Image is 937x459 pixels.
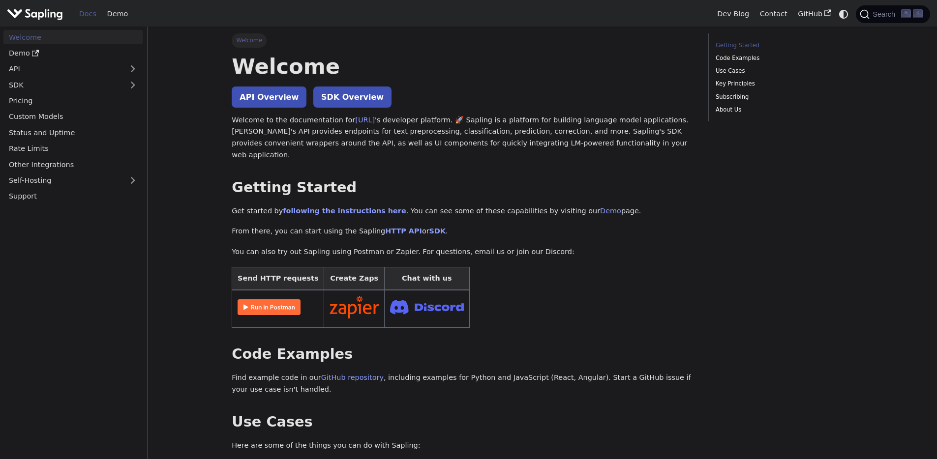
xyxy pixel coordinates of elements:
button: Expand sidebar category 'API' [123,62,143,76]
a: Support [3,189,143,203]
a: Docs [74,6,102,22]
img: Run in Postman [238,299,301,315]
button: Expand sidebar category 'SDK' [123,78,143,92]
a: Demo [600,207,621,215]
a: GitHub repository [321,373,384,381]
th: Chat with us [384,267,469,290]
p: Find example code in our , including examples for Python and JavaScript (React, Angular). Start a... [232,372,694,396]
p: Get started by . You can see some of these capabilities by visiting our page. [232,205,694,217]
a: Subscribing [716,92,849,102]
a: HTTP API [385,227,422,235]
a: Sapling.ai [7,7,66,21]
a: Code Examples [716,54,849,63]
a: Key Principles [716,79,849,88]
h2: Getting Started [232,179,694,197]
a: API [3,62,123,76]
a: Demo [102,6,133,22]
button: Search (Command+K) [856,5,930,23]
a: following the instructions here [283,207,406,215]
a: SDK [429,227,446,235]
a: Dev Blog [712,6,754,22]
span: Welcome [232,33,267,47]
th: Send HTTP requests [232,267,324,290]
a: Getting Started [716,41,849,50]
a: GitHub [792,6,836,22]
a: API Overview [232,86,306,108]
a: Other Integrations [3,157,143,172]
a: Contact [755,6,793,22]
img: Sapling.ai [7,7,63,21]
a: SDK Overview [313,86,392,108]
kbd: K [913,9,923,18]
kbd: ⌘ [901,9,911,18]
button: Switch between dark and light mode (currently system mode) [837,7,851,21]
a: Pricing [3,94,143,108]
a: Self-Hosting [3,173,143,188]
a: Custom Models [3,110,143,124]
th: Create Zaps [324,267,385,290]
h1: Welcome [232,53,694,80]
h2: Code Examples [232,345,694,363]
a: Rate Limits [3,142,143,156]
a: Demo [3,46,143,60]
p: From there, you can start using the Sapling or . [232,226,694,237]
a: Welcome [3,30,143,44]
img: Connect in Zapier [330,296,379,318]
p: Welcome to the documentation for 's developer platform. 🚀 Sapling is a platform for building lang... [232,115,694,161]
p: You can also try out Sapling using Postman or Zapier. For questions, email us or join our Discord: [232,246,694,258]
a: About Us [716,105,849,115]
a: Use Cases [716,66,849,76]
a: [URL] [355,116,375,124]
a: Status and Uptime [3,125,143,140]
p: Here are some of the things you can do with Sapling: [232,440,694,452]
img: Join Discord [390,297,464,317]
span: Search [870,10,901,18]
nav: Breadcrumbs [232,33,694,47]
a: SDK [3,78,123,92]
h2: Use Cases [232,413,694,431]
